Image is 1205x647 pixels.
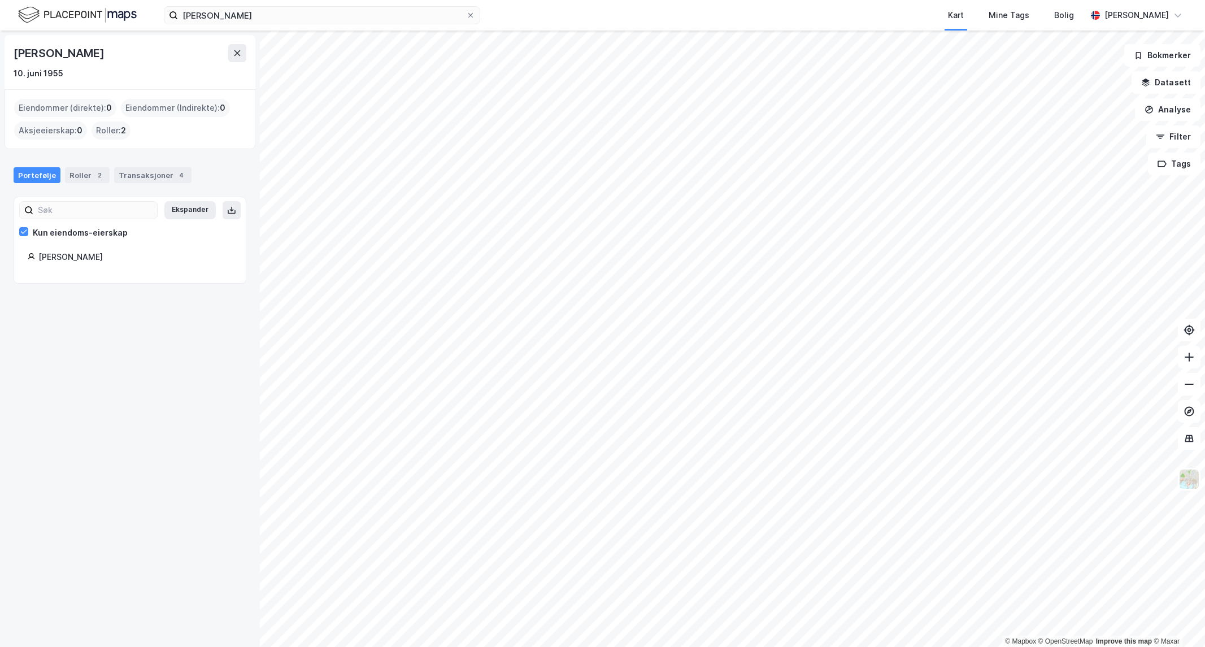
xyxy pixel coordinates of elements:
div: 2 [94,170,105,181]
span: 0 [106,101,112,115]
div: Kontrollprogram for chat [1149,593,1205,647]
div: [PERSON_NAME] [38,250,232,264]
div: Mine Tags [989,8,1029,22]
button: Datasett [1132,71,1200,94]
div: Kart [948,8,964,22]
div: Transaksjoner [114,167,192,183]
input: Søk på adresse, matrikkel, gårdeiere, leietakere eller personer [178,7,466,24]
div: Kun eiendoms-eierskap [33,226,128,240]
div: [PERSON_NAME] [1104,8,1169,22]
span: 0 [220,101,225,115]
div: 10. juni 1955 [14,67,63,80]
div: Roller : [92,121,130,140]
a: OpenStreetMap [1038,637,1093,645]
a: Mapbox [1005,637,1036,645]
img: logo.f888ab2527a4732fd821a326f86c7f29.svg [18,5,137,25]
div: Aksjeeierskap : [14,121,87,140]
div: Eiendommer (Indirekte) : [121,99,230,117]
img: Z [1178,468,1200,490]
span: 0 [77,124,82,137]
button: Analyse [1135,98,1200,121]
div: Bolig [1054,8,1074,22]
a: Improve this map [1096,637,1152,645]
div: Roller [65,167,110,183]
span: 2 [121,124,126,137]
button: Ekspander [164,201,216,219]
button: Filter [1146,125,1200,148]
div: 4 [176,170,187,181]
button: Tags [1148,153,1200,175]
div: Eiendommer (direkte) : [14,99,116,117]
div: [PERSON_NAME] [14,44,106,62]
div: Portefølje [14,167,60,183]
button: Bokmerker [1124,44,1200,67]
input: Søk [33,202,157,219]
iframe: Chat Widget [1149,593,1205,647]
